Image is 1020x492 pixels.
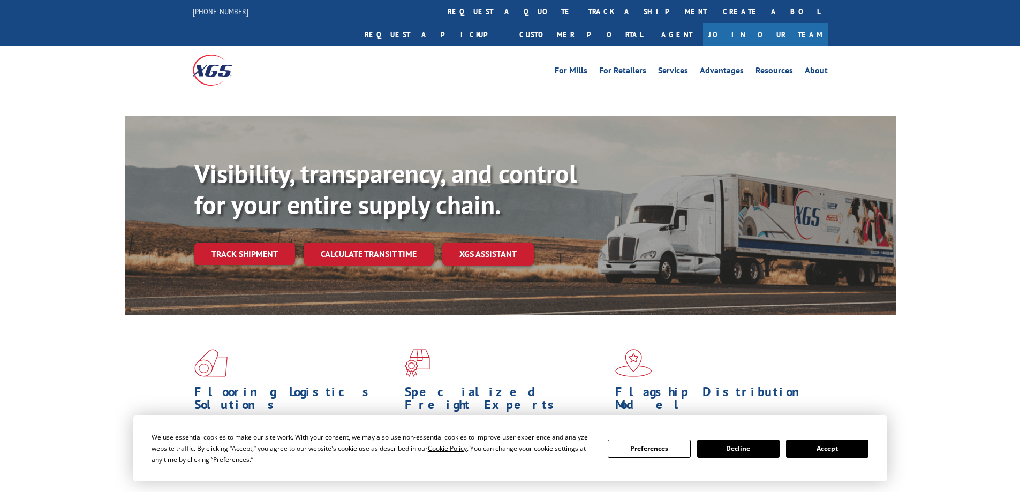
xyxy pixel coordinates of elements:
[194,243,295,265] a: Track shipment
[405,385,607,417] h1: Specialized Freight Experts
[405,349,430,377] img: xgs-icon-focused-on-flooring-red
[133,415,887,481] div: Cookie Consent Prompt
[152,432,595,465] div: We use essential cookies to make our site work. With your consent, we may also use non-essential ...
[357,23,511,46] a: Request a pickup
[428,444,467,453] span: Cookie Policy
[511,23,651,46] a: Customer Portal
[700,66,744,78] a: Advantages
[193,6,248,17] a: [PHONE_NUMBER]
[697,440,780,458] button: Decline
[599,66,646,78] a: For Retailers
[786,440,868,458] button: Accept
[194,349,228,377] img: xgs-icon-total-supply-chain-intelligence-red
[194,157,577,221] b: Visibility, transparency, and control for your entire supply chain.
[651,23,703,46] a: Agent
[555,66,587,78] a: For Mills
[615,385,818,417] h1: Flagship Distribution Model
[213,455,250,464] span: Preferences
[755,66,793,78] a: Resources
[658,66,688,78] a: Services
[442,243,534,266] a: XGS ASSISTANT
[615,349,652,377] img: xgs-icon-flagship-distribution-model-red
[194,385,397,417] h1: Flooring Logistics Solutions
[304,243,434,266] a: Calculate transit time
[608,440,690,458] button: Preferences
[805,66,828,78] a: About
[703,23,828,46] a: Join Our Team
